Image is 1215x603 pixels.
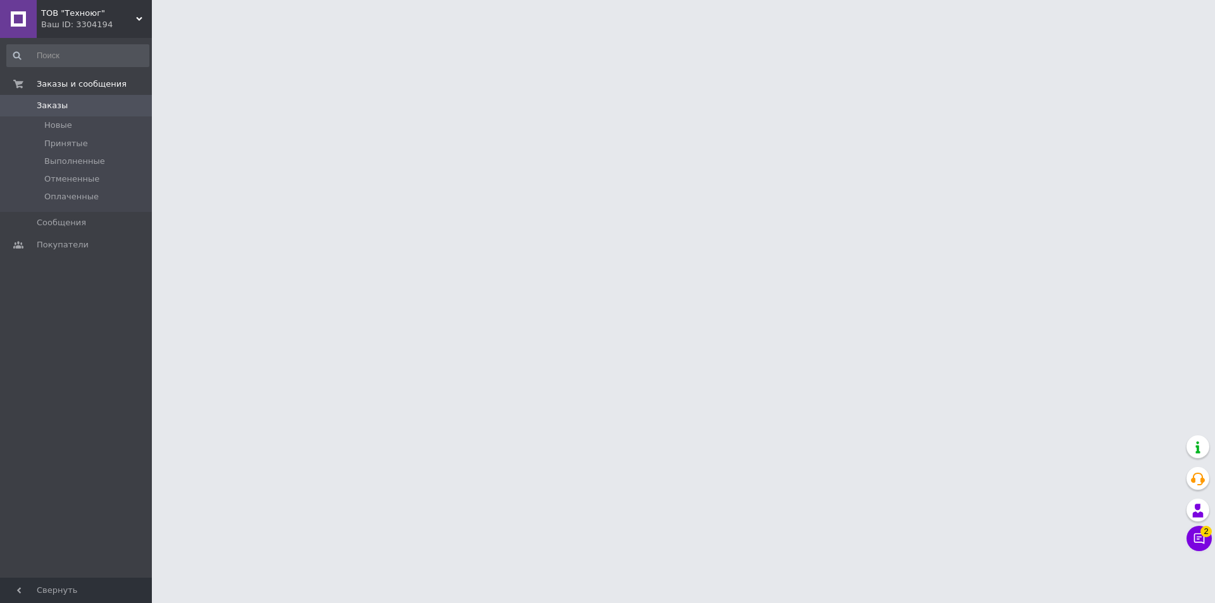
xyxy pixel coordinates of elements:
[1187,526,1212,551] button: Чат с покупателем2
[44,156,105,167] span: Выполненные
[6,44,149,67] input: Поиск
[44,138,88,149] span: Принятые
[41,8,136,19] span: ТОВ "Техноюг"
[1200,526,1212,537] span: 2
[37,239,89,251] span: Покупатели
[41,19,152,30] div: Ваш ID: 3304194
[37,78,127,90] span: Заказы и сообщения
[37,100,68,111] span: Заказы
[44,191,99,202] span: Оплаченные
[44,120,72,131] span: Новые
[44,173,99,185] span: Отмененные
[37,217,86,228] span: Сообщения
